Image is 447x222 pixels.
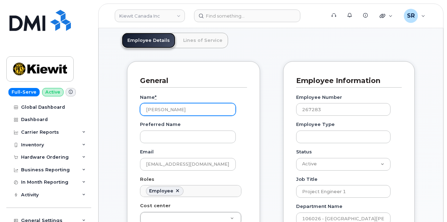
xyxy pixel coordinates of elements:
label: Cost center [140,202,171,209]
label: Roles [140,176,154,183]
a: Kiewit Canada Inc [115,9,185,22]
label: Name [140,94,156,101]
label: Status [296,148,312,155]
label: Employee Number [296,94,342,101]
div: Sebastian Reissig [399,9,430,23]
label: Employee Type [296,121,335,128]
h3: General [140,76,242,85]
abbr: required [155,94,156,100]
label: Email [140,148,154,155]
label: Job Title [296,176,318,183]
iframe: Messenger Launcher [416,191,442,217]
label: Preferred Name [140,121,181,128]
h3: Employee Information [296,76,396,85]
span: SR [407,12,415,20]
a: Lines of Service [178,33,228,48]
div: Quicklinks [375,9,398,23]
label: Department Name [296,203,342,210]
a: Employee Details [122,33,175,48]
div: Employee [149,188,173,194]
input: Find something... [194,9,300,22]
